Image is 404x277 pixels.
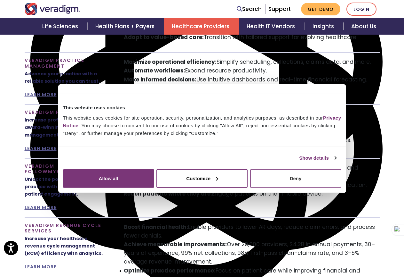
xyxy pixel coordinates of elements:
strong: Make informed decisions: [124,76,196,83]
img: Veradigm logo [25,3,81,15]
a: Privacy Notice [63,115,341,128]
a: Support [268,5,291,13]
li: Simplify scheduling, collections, claims data, and more. [124,58,380,66]
div: This website uses cookies [63,104,341,112]
h4: Veradigm Payerpath [25,110,106,115]
a: Health Plans + Payers [88,18,164,35]
h4: Veradigm Practice Management [25,58,106,69]
strong: Adapt to value-based care: [124,33,204,41]
a: About Us [344,18,384,35]
h4: Veradigm Revenue Cycle Services [25,223,106,234]
strong: Optimize practice performance: [124,267,216,274]
strong: Achieve measurable improvements: [124,240,227,248]
a: Get Demo [301,3,340,15]
a: Search [237,5,262,13]
button: Customize [156,169,248,188]
strong: Maximize operational efficiency: [124,58,217,66]
a: Life Sciences [35,18,88,35]
li: Over 29,000 providers, $4.2B in annual payments, 30+ years of experience, 99% net collections, 98... [124,240,380,266]
a: Show details [299,154,336,162]
li: Use intuitive dashboards and real-time financial forecasting. [124,75,380,84]
li: Transition with tailored support for evolving healthcare. [124,33,380,42]
a: LEARN MORE [25,91,57,98]
p: Unlock the potential of your practice with secure, efficient patient engagement. [25,176,106,198]
button: Deny [250,169,341,188]
li: Expand resource productivity. [124,66,380,75]
strong: Boost financial health: [124,223,188,231]
p: Advance your practice with a reliable solution you can trust. [25,70,106,85]
button: Allow all [63,169,154,188]
strong: Reach patients where they are: [124,190,212,197]
a: Health IT Vendors [239,18,305,35]
a: Login [346,3,376,16]
li: Engage patients on their mobile device. [124,189,380,198]
div: This website uses cookies for site operation, security, personalization, and analytics purposes, ... [63,114,341,137]
a: Insights [305,18,344,35]
h4: Veradigm FollowMyHealth [25,164,106,175]
a: LEARN MORE [25,145,57,152]
a: Healthcare Providers [164,18,239,35]
p: Increase profitability with our award-winning revenue cycle management (RCM) solution. [25,116,106,138]
strong: Automate workflows: [124,67,185,74]
a: LEARN MORE [25,204,57,211]
p: Increase your healthcare revenue cycle management (RCM) efficiency with analytics. [25,235,106,257]
a: LEARN MORE [25,264,57,270]
li: Enable providers to lower AR days, reduce claim errors, and process fewer denials. [124,223,380,240]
